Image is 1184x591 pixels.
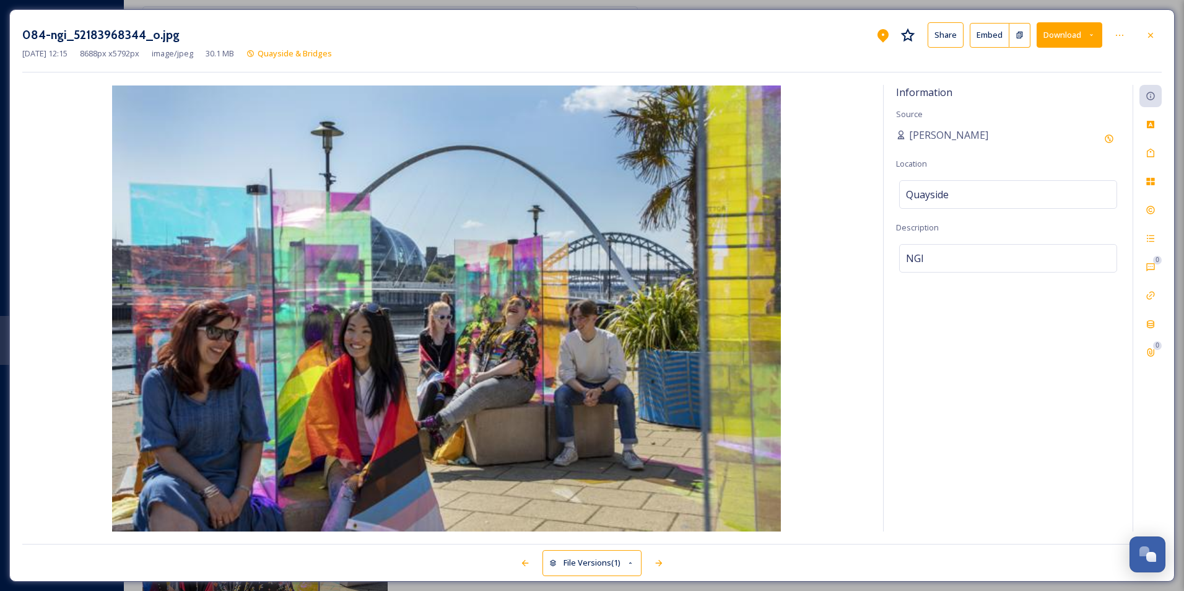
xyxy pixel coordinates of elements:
span: image/jpeg [152,48,193,59]
button: Share [928,22,964,48]
span: 30.1 MB [206,48,234,59]
span: Location [896,158,927,169]
span: Quayside & Bridges [258,48,332,59]
div: 0 [1153,341,1162,350]
button: Embed [970,23,1009,48]
button: File Versions(1) [542,550,642,576]
span: Source [896,108,923,120]
h3: 084-ngi_52183968344_o.jpg [22,26,180,44]
div: 0 [1153,256,1162,265]
span: Description [896,222,939,233]
button: Open Chat [1130,536,1165,572]
span: Information [896,85,952,99]
span: NGI [906,251,924,266]
button: Download [1037,22,1102,48]
span: 8688 px x 5792 px [80,48,139,59]
span: [PERSON_NAME] [909,128,988,142]
span: Quayside [906,187,949,202]
img: 16a7b1b7-dbe4-43a2-affd-aa8ec1462a75.jpg [22,85,871,532]
span: [DATE] 12:15 [22,48,67,59]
